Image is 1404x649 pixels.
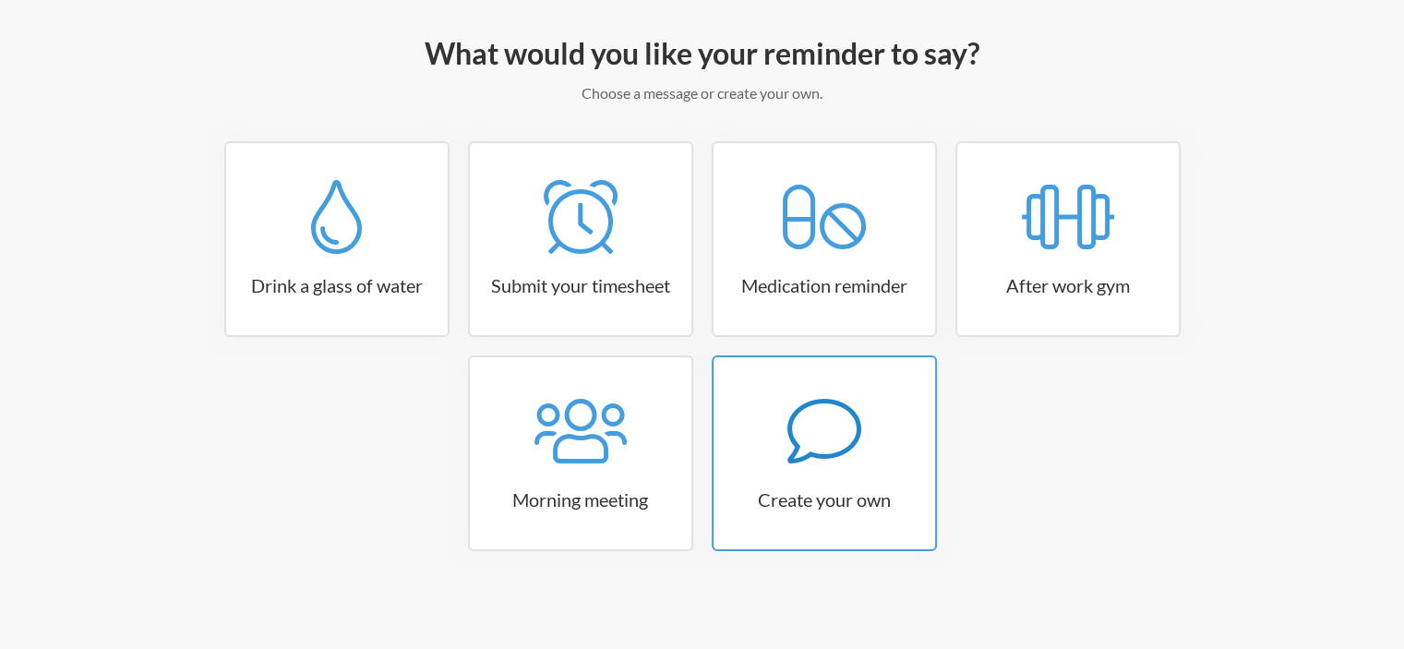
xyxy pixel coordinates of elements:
[470,272,691,298] h3: Submit your timesheet
[470,487,691,512] h3: Morning meeting
[957,272,1179,298] h3: After work gym
[226,272,448,298] h3: Drink a glass of water
[167,34,1238,73] h2: What would you like your reminder to say?
[714,487,935,512] h3: Create your own
[714,272,935,298] h3: Medication reminder
[167,82,1238,104] p: Choose a message or create your own.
